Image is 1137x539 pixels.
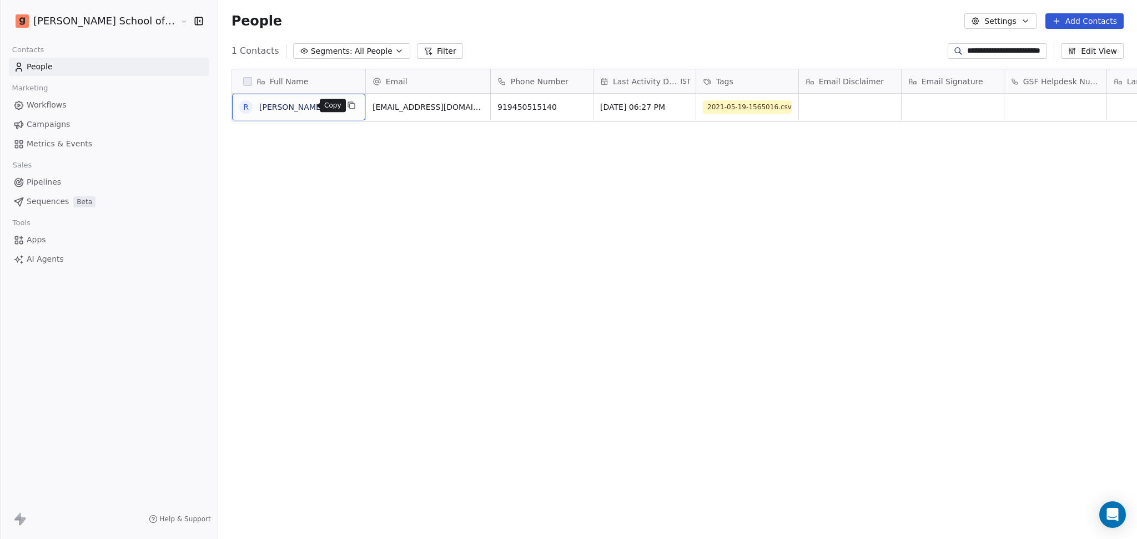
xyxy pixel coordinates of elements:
span: [DATE] 06:27 PM [600,101,689,113]
span: Sales [8,157,37,174]
div: Tags [696,69,798,93]
a: Workflows [9,96,209,114]
a: Apps [9,231,209,249]
span: 2021-05-19-1565016.csv [703,100,792,114]
div: Email [366,69,490,93]
span: Email [386,76,407,87]
span: Segments: [311,45,353,57]
a: Pipelines [9,173,209,191]
img: Goela%20School%20Logos%20(4).png [16,14,29,28]
span: Email Disclaimer [819,76,884,87]
span: Tags [716,76,733,87]
span: IST [681,77,691,86]
button: Edit View [1061,43,1124,59]
span: [PERSON_NAME] School of Finance LLP [33,14,178,28]
span: [EMAIL_ADDRESS][DOMAIN_NAME] [373,101,484,113]
span: Contacts [7,42,49,58]
a: Help & Support [149,515,211,523]
div: grid [232,94,366,517]
div: Open Intercom Messenger [1099,501,1126,528]
div: Email Disclaimer [799,69,901,93]
span: Email Signature [922,76,983,87]
a: People [9,58,209,76]
a: Metrics & Events [9,135,209,153]
span: Sequences [27,196,69,207]
div: Full Name [232,69,365,93]
span: Beta [73,196,95,207]
p: Copy [324,101,341,110]
span: Workflows [27,99,67,111]
span: Metrics & Events [27,138,92,150]
a: SequencesBeta [9,192,209,211]
span: Last Activity Date [613,76,678,87]
span: AI Agents [27,253,64,265]
span: Apps [27,234,46,246]
span: Phone Number [511,76,568,87]
span: Tools [8,215,35,231]
span: Help & Support [160,515,211,523]
div: Phone Number [491,69,593,93]
button: Settings [964,13,1036,29]
span: GSF Helpdesk Number [1023,76,1100,87]
div: R [243,101,249,113]
span: People [27,61,53,73]
button: [PERSON_NAME] School of Finance LLP [13,12,173,30]
span: All People [355,45,393,57]
button: Add Contacts [1045,13,1124,29]
a: Campaigns [9,115,209,134]
div: Last Activity DateIST [593,69,696,93]
button: Filter [417,43,463,59]
a: [PERSON_NAME] [259,103,324,111]
span: Pipelines [27,176,61,188]
span: Full Name [270,76,309,87]
div: Email Signature [902,69,1004,93]
a: AI Agents [9,250,209,268]
span: People [232,13,282,29]
span: Campaigns [27,119,70,130]
span: 1 Contacts [232,44,279,58]
div: GSF Helpdesk Number [1004,69,1106,93]
span: Marketing [7,80,53,96]
span: 919450515140 [497,101,586,113]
